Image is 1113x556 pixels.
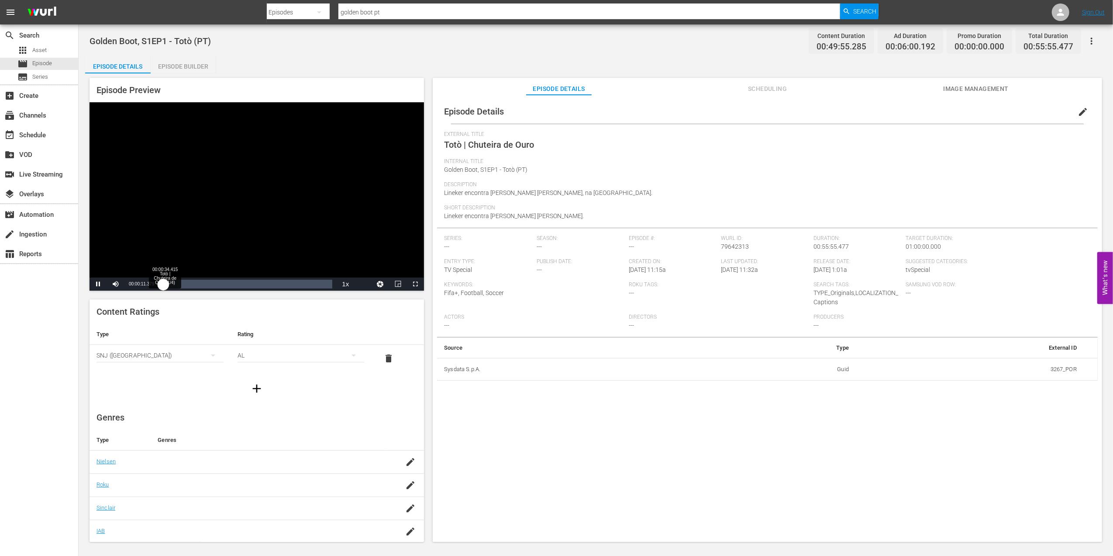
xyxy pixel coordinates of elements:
[721,258,809,265] span: Last Updated:
[629,281,809,288] span: Roku Tags:
[32,59,52,68] span: Episode
[32,46,47,55] span: Asset
[444,131,1086,138] span: External Title
[629,289,634,296] span: ---
[954,42,1004,52] span: 00:00:00.000
[372,278,389,291] button: Jump To Time
[526,83,592,94] span: Episode Details
[906,281,994,288] span: Samsung VOD Row:
[96,481,109,488] a: Roku
[444,139,534,150] span: Totò | Chuteira de Ouro
[163,280,332,288] div: Progress Bar
[90,102,424,291] div: Video Player
[444,158,1086,165] span: Internal Title
[629,322,634,329] span: ---
[943,83,1009,94] span: Image Management
[444,166,527,173] span: Golden Boot, S1EP1 - Totò (PT)
[813,314,994,321] span: Producers
[407,278,424,291] button: Fullscreen
[721,235,809,242] span: Wurl ID:
[444,289,504,296] span: Fifa+, Football, Soccer
[437,358,711,381] th: Sysdata S.p.A.
[629,266,666,273] span: [DATE] 11:15a
[238,343,365,368] div: AL
[817,30,866,42] div: Content Duration
[21,2,63,23] img: ans4CAIJ8jUAAAAAAAAAAAAAAAAAAAAAAAAgQb4GAAAAAAAAAAAAAAAAAAAAAAAAJMjXAAAAAAAAAAAAAAAAAAAAAAAAgAT5G...
[4,130,15,140] span: Schedule
[4,90,15,101] span: Create
[444,181,1086,188] span: Description
[1072,101,1093,122] button: edit
[444,314,624,321] span: Actors
[4,30,15,41] span: Search
[444,106,504,117] span: Episode Details
[444,281,624,288] span: Keywords:
[444,322,449,329] span: ---
[1023,30,1073,42] div: Total Duration
[444,266,472,273] span: TV Special
[856,358,1084,381] td: 3267_POR
[537,258,624,265] span: Publish Date:
[813,322,819,329] span: ---
[813,281,901,288] span: Search Tags:
[813,266,847,273] span: [DATE] 1:01a
[90,324,231,345] th: Type
[629,314,809,321] span: Directors
[840,3,879,19] button: Search
[711,358,856,381] td: Guid
[537,266,542,273] span: ---
[383,353,394,364] span: delete
[444,243,449,250] span: ---
[954,30,1004,42] div: Promo Duration
[853,3,876,19] span: Search
[906,243,941,250] span: 01:00:00.000
[107,278,124,291] button: Mute
[151,56,216,77] div: Episode Builder
[1097,252,1113,304] button: Open Feedback Widget
[90,324,424,372] table: simple table
[437,337,711,358] th: Source
[4,249,15,259] span: Reports
[96,458,116,465] a: Nielsen
[378,348,399,369] button: delete
[437,337,1098,381] table: simple table
[444,212,584,219] span: Lineker encontra [PERSON_NAME] [PERSON_NAME].
[17,45,28,56] span: Asset
[4,189,15,199] span: Overlays
[1023,42,1073,52] span: 00:55:55.477
[906,235,1086,242] span: Target Duration:
[90,36,211,46] span: Golden Boot, S1EP1 - Totò (PT)
[444,258,532,265] span: Entry Type:
[629,243,634,250] span: ---
[906,266,930,273] span: tvSpecial
[813,235,901,242] span: Duration:
[17,59,28,69] span: Episode
[4,110,15,121] span: Channels
[4,169,15,180] span: Live Streaming
[96,343,224,368] div: SNJ ([GEOGRAPHIC_DATA])
[813,243,849,250] span: 00:55:55.477
[711,337,856,358] th: Type
[85,56,151,77] div: Episode Details
[735,83,800,94] span: Scheduling
[444,205,1086,212] span: Short Description
[721,266,758,273] span: [DATE] 11:32a
[537,235,624,242] span: Season:
[129,281,154,286] span: 00:00:11.379
[96,504,115,511] a: Sinclair
[90,278,107,291] button: Pause
[96,85,161,95] span: Episode Preview
[96,528,105,534] a: IAB
[96,412,124,423] span: Genres
[537,243,542,250] span: ---
[906,289,911,296] span: ---
[337,278,354,291] button: Playback Rate
[629,258,717,265] span: Created On:
[813,258,901,265] span: Release Date:
[151,430,388,451] th: Genres
[721,243,749,250] span: 79642313
[4,209,15,220] span: Automation
[96,306,159,317] span: Content Ratings
[813,289,898,306] span: TYPE_Originals,LOCALIZATION_Captions
[17,72,28,82] span: subtitles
